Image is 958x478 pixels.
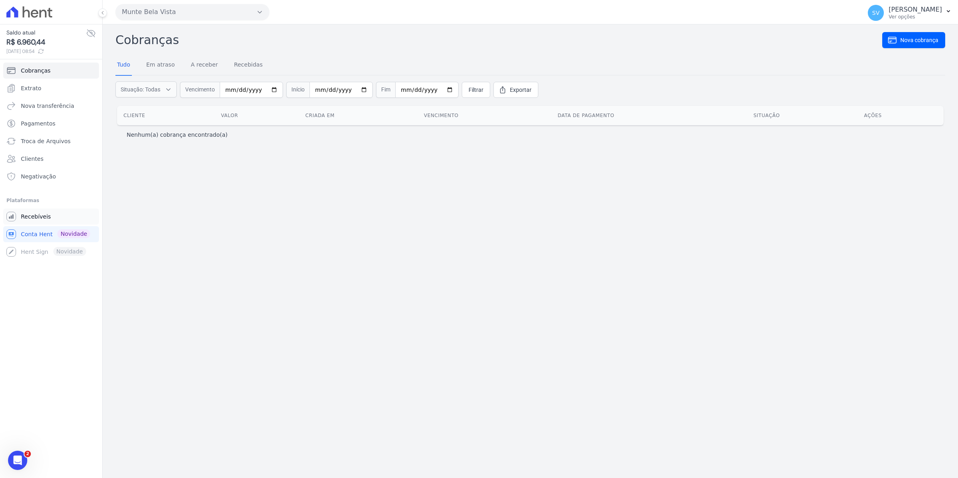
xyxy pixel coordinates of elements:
[510,86,532,94] span: Exportar
[21,84,41,92] span: Extrato
[3,226,99,242] a: Conta Hent Novidade
[145,55,176,76] a: Em atraso
[127,131,228,139] p: Nenhum(a) cobrança encontrado(a)
[189,55,220,76] a: A receber
[21,67,51,75] span: Cobranças
[3,115,99,132] a: Pagamentos
[214,106,299,125] th: Valor
[3,133,99,149] a: Troca de Arquivos
[115,55,132,76] a: Tudo
[21,119,55,128] span: Pagamentos
[21,213,51,221] span: Recebíveis
[6,63,96,260] nav: Sidebar
[858,106,944,125] th: Ações
[6,28,86,37] span: Saldo atual
[872,10,879,16] span: SV
[3,63,99,79] a: Cobranças
[115,31,882,49] h2: Cobranças
[21,172,56,180] span: Negativação
[889,6,942,14] p: [PERSON_NAME]
[469,86,483,94] span: Filtrar
[24,451,31,457] span: 2
[21,230,53,238] span: Conta Hent
[376,82,395,98] span: Fim
[115,81,177,97] button: Situação: Todas
[3,151,99,167] a: Clientes
[889,14,942,20] p: Ver opções
[6,48,86,55] span: [DATE] 08:54
[462,82,490,98] a: Filtrar
[57,229,90,238] span: Novidade
[900,36,938,44] span: Nova cobrança
[8,451,27,470] iframe: Intercom live chat
[6,37,86,48] span: R$ 6.960,44
[417,106,551,125] th: Vencimento
[882,32,945,48] a: Nova cobrança
[861,2,958,24] button: SV [PERSON_NAME] Ver opções
[21,137,71,145] span: Troca de Arquivos
[115,4,269,20] button: Munte Bela Vista
[299,106,418,125] th: Criada em
[6,196,96,205] div: Plataformas
[117,106,214,125] th: Cliente
[3,209,99,225] a: Recebíveis
[3,80,99,96] a: Extrato
[747,106,858,125] th: Situação
[3,168,99,184] a: Negativação
[180,82,220,98] span: Vencimento
[3,98,99,114] a: Nova transferência
[21,155,43,163] span: Clientes
[232,55,265,76] a: Recebidas
[551,106,747,125] th: Data de pagamento
[21,102,74,110] span: Nova transferência
[493,82,538,98] a: Exportar
[286,82,309,98] span: Início
[121,85,160,93] span: Situação: Todas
